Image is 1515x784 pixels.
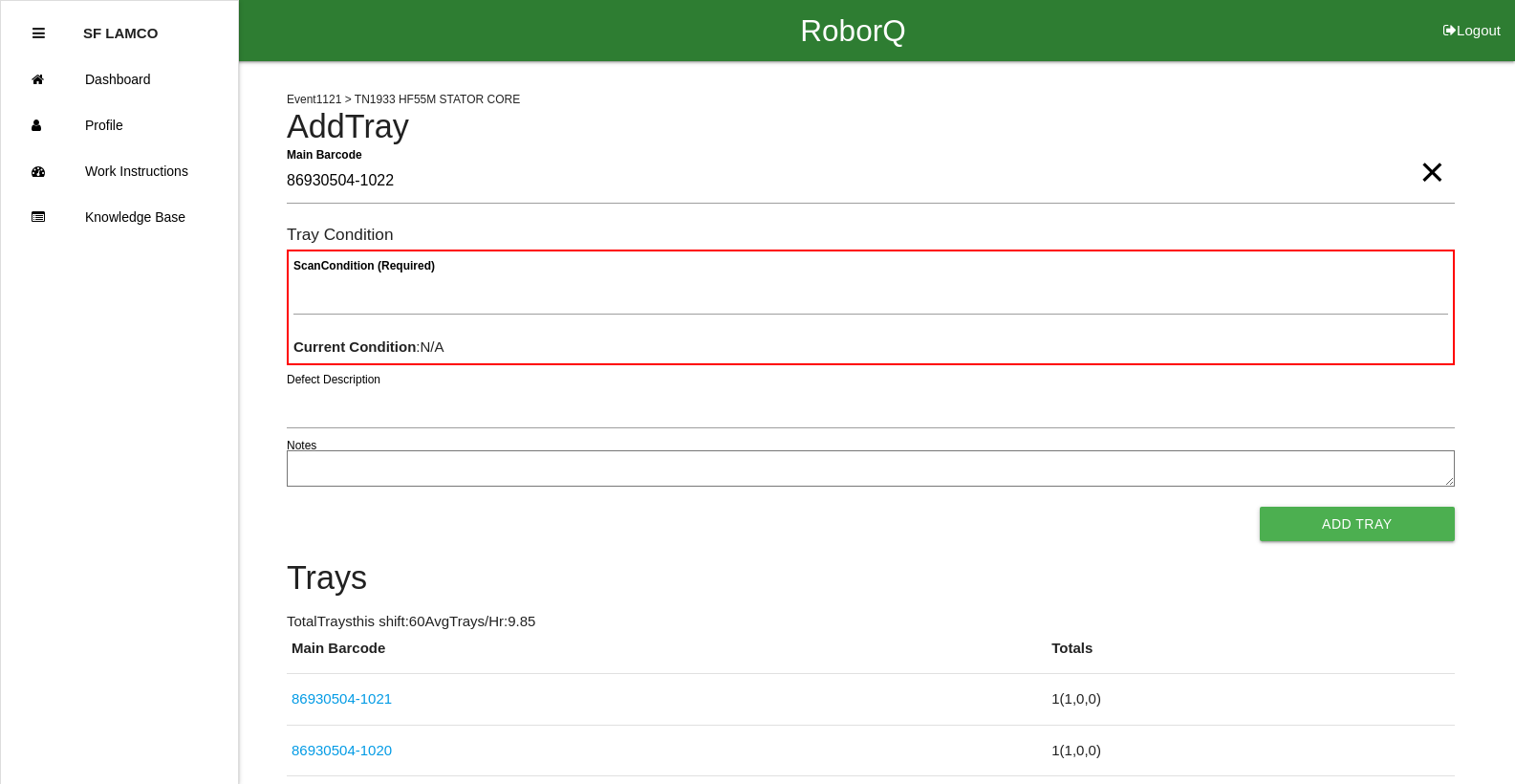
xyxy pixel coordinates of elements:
[1047,674,1454,726] td: 1 ( 1 , 0 , 0 )
[287,638,1047,674] th: Main Barcode
[83,11,158,41] p: SF LAMCO
[287,226,1455,244] h6: Tray Condition
[287,560,1455,597] h4: Trays
[287,109,1455,145] h4: Add Tray
[293,338,416,355] b: Current Condition
[1,148,238,194] a: Work Instructions
[1,102,238,148] a: Profile
[32,11,45,56] div: Close
[1,194,238,240] a: Knowledge Base
[287,437,316,454] label: Notes
[1260,507,1455,541] button: Add Tray
[292,742,392,758] a: 86930504-1020
[287,93,520,106] span: Event 1121 > TN1933 HF55M STATOR CORE
[287,611,1455,633] p: Total Trays this shift: 60 Avg Trays /Hr: 9.85
[1419,134,1444,172] span: Clear Input
[1047,638,1454,674] th: Totals
[1047,725,1454,776] td: 1 ( 1 , 0 , 0 )
[293,338,444,355] span: : N/A
[292,690,392,707] a: 86930504-1021
[293,259,435,272] b: Scan Condition (Required)
[287,371,380,388] label: Defect Description
[287,160,1455,204] input: Required
[287,147,362,161] b: Main Barcode
[1,56,238,102] a: Dashboard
